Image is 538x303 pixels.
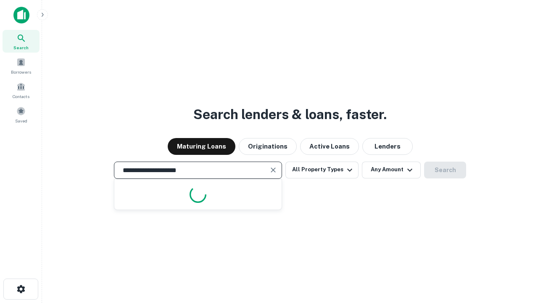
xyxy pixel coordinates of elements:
[300,138,359,155] button: Active Loans
[13,93,29,100] span: Contacts
[168,138,235,155] button: Maturing Loans
[362,162,421,178] button: Any Amount
[3,103,40,126] a: Saved
[3,79,40,101] a: Contacts
[3,54,40,77] a: Borrowers
[13,7,29,24] img: capitalize-icon.png
[11,69,31,75] span: Borrowers
[285,162,359,178] button: All Property Types
[13,44,29,51] span: Search
[193,104,387,125] h3: Search lenders & loans, faster.
[496,236,538,276] iframe: Chat Widget
[15,117,27,124] span: Saved
[239,138,297,155] button: Originations
[267,164,279,176] button: Clear
[3,30,40,53] a: Search
[362,138,413,155] button: Lenders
